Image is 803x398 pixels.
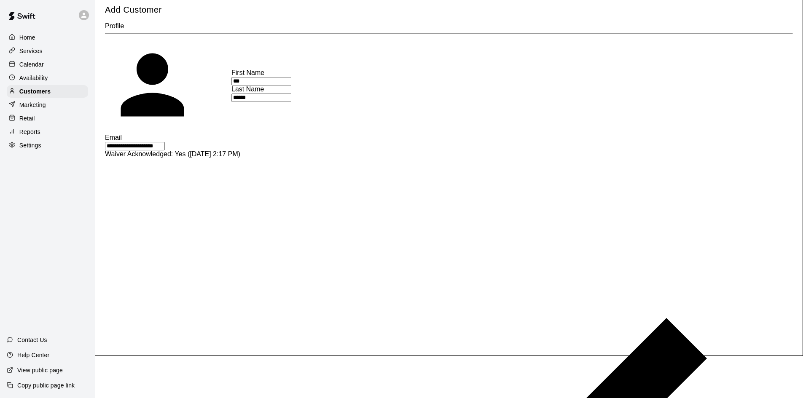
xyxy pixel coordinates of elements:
[17,366,63,374] p: View public page
[7,139,88,152] a: Settings
[17,336,47,344] p: Contact Us
[105,134,122,141] span: Email
[105,4,793,16] h5: Add Customer
[19,128,40,136] p: Reports
[105,150,240,158] span: Waiver Acknowledged: Yes ([DATE] 2:17 PM)
[7,58,88,71] a: Calendar
[19,60,44,69] p: Calendar
[105,22,124,29] span: Profile
[7,126,88,138] a: Reports
[19,74,48,82] p: Availability
[7,31,88,44] a: Home
[17,381,75,390] p: Copy public page link
[7,99,88,111] a: Marketing
[231,69,264,76] span: First Name
[19,87,51,96] p: Customers
[231,85,264,93] span: Last Name
[19,47,43,55] p: Services
[19,33,35,42] p: Home
[17,351,49,359] p: Help Center
[7,112,88,125] a: Retail
[7,72,88,84] a: Availability
[19,114,35,123] p: Retail
[7,45,88,57] a: Services
[19,141,41,150] p: Settings
[7,85,88,98] a: Customers
[19,101,46,109] p: Marketing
